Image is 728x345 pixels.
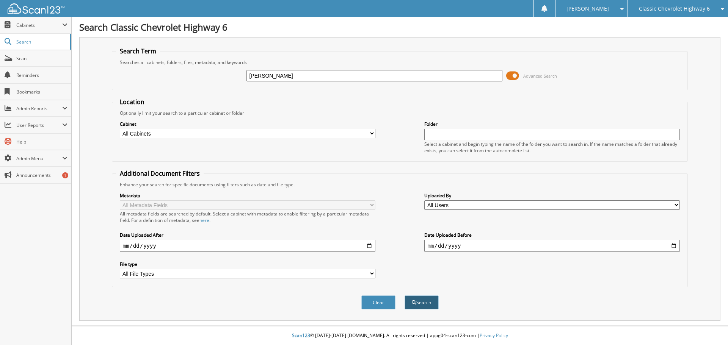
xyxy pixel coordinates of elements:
span: User Reports [16,122,62,128]
label: Date Uploaded Before [424,232,680,238]
a: Privacy Policy [480,332,508,339]
img: scan123-logo-white.svg [8,3,64,14]
span: Help [16,139,67,145]
span: Search [16,39,66,45]
span: [PERSON_NAME] [566,6,609,11]
button: Search [405,295,439,309]
span: Scan [16,55,67,62]
div: All metadata fields are searched by default. Select a cabinet with metadata to enable filtering b... [120,211,375,223]
legend: Additional Document Filters [116,169,204,178]
span: Advanced Search [523,73,557,79]
label: Metadata [120,192,375,199]
iframe: Chat Widget [690,309,728,345]
input: start [120,240,375,252]
label: Date Uploaded After [120,232,375,238]
div: 1 [62,172,68,178]
a: here [199,217,209,223]
label: File type [120,261,375,267]
legend: Search Term [116,47,160,55]
span: Bookmarks [16,89,67,95]
label: Uploaded By [424,192,680,199]
input: end [424,240,680,252]
label: Cabinet [120,121,375,127]
div: Enhance your search for specific documents using filters such as date and file type. [116,181,684,188]
span: Admin Reports [16,105,62,112]
span: Classic Chevrolet Highway 6 [639,6,710,11]
span: Scan123 [292,332,310,339]
button: Clear [361,295,395,309]
legend: Location [116,98,148,106]
span: Announcements [16,172,67,178]
div: Searches all cabinets, folders, files, metadata, and keywords [116,59,684,66]
span: Reminders [16,72,67,78]
span: Admin Menu [16,155,62,162]
span: Cabinets [16,22,62,28]
div: © [DATE]-[DATE] [DOMAIN_NAME]. All rights reserved | appg04-scan123-com | [72,326,728,345]
label: Folder [424,121,680,127]
h1: Search Classic Chevrolet Highway 6 [79,21,720,33]
div: Select a cabinet and begin typing the name of the folder you want to search in. If the name match... [424,141,680,154]
div: Optionally limit your search to a particular cabinet or folder [116,110,684,116]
